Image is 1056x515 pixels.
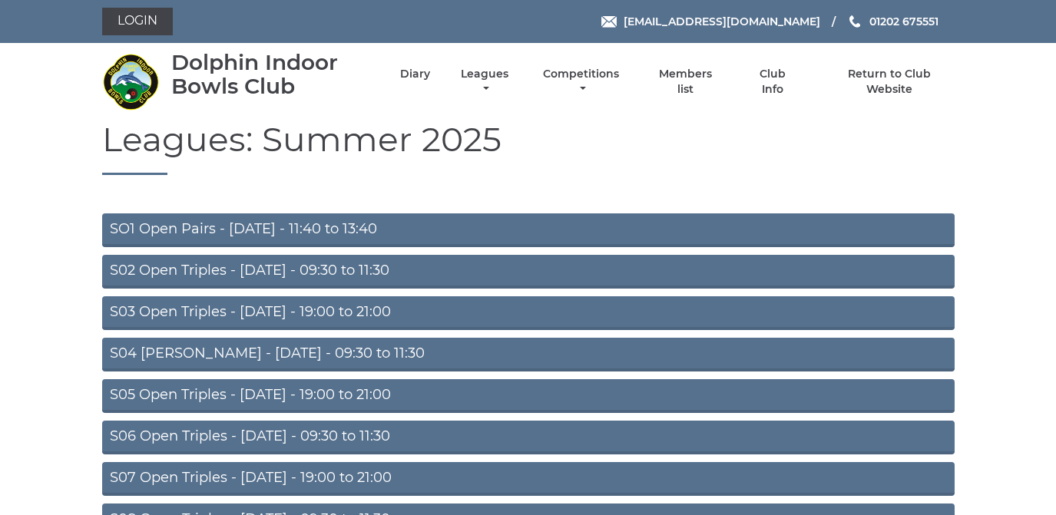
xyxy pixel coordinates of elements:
[102,462,955,496] a: S07 Open Triples - [DATE] - 19:00 to 21:00
[400,67,430,81] a: Diary
[847,13,938,30] a: Phone us 01202 675551
[102,379,955,413] a: S05 Open Triples - [DATE] - 19:00 to 21:00
[624,15,820,28] span: [EMAIL_ADDRESS][DOMAIN_NAME]
[102,338,955,371] a: S04 [PERSON_NAME] - [DATE] - 09:30 to 11:30
[102,53,160,111] img: Dolphin Indoor Bowls Club
[102,120,955,175] h1: Leagues: Summer 2025
[102,255,955,289] a: S02 Open Triples - [DATE] - 09:30 to 11:30
[457,67,512,97] a: Leagues
[102,296,955,330] a: S03 Open Triples - [DATE] - 19:00 to 21:00
[102,8,173,35] a: Login
[601,16,617,28] img: Email
[102,421,955,454] a: S06 Open Triples - [DATE] - 09:30 to 11:30
[540,67,624,97] a: Competitions
[748,67,798,97] a: Club Info
[102,213,955,247] a: SO1 Open Pairs - [DATE] - 11:40 to 13:40
[824,67,954,97] a: Return to Club Website
[849,15,860,28] img: Phone us
[171,51,373,98] div: Dolphin Indoor Bowls Club
[601,13,820,30] a: Email [EMAIL_ADDRESS][DOMAIN_NAME]
[869,15,938,28] span: 01202 675551
[650,67,720,97] a: Members list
